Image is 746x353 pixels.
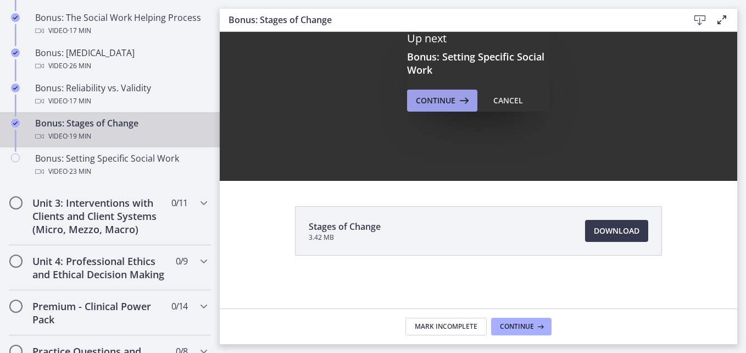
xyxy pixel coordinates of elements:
[229,13,671,26] h3: Bonus: Stages of Change
[407,90,477,112] button: Continue
[415,322,477,331] span: Mark Incomplete
[585,220,648,242] a: Download
[35,165,207,178] div: Video
[35,152,207,178] div: Bonus: Setting Specific Social Work
[32,255,166,281] h2: Unit 4: Professional Ethics and Ethical Decision Making
[35,117,207,143] div: Bonus: Stages of Change
[35,24,207,37] div: Video
[171,300,187,313] span: 0 / 14
[309,233,381,242] span: 3.42 MB
[68,95,91,108] span: · 17 min
[11,84,20,92] i: Completed
[35,46,207,73] div: Bonus: [MEDICAL_DATA]
[35,11,207,37] div: Bonus: The Social Work Helping Process
[405,318,487,335] button: Mark Incomplete
[32,300,166,326] h2: Premium - Clinical Power Pack
[407,50,550,76] h3: Bonus: Setting Specific Social Work
[309,220,381,233] span: Stages of Change
[68,165,91,178] span: · 23 min
[35,59,207,73] div: Video
[11,13,20,22] i: Completed
[68,59,91,73] span: · 26 min
[68,130,91,143] span: · 19 min
[500,322,534,331] span: Continue
[35,130,207,143] div: Video
[416,94,455,107] span: Continue
[493,94,523,107] div: Cancel
[32,196,166,236] h2: Unit 3: Interventions with Clients and Client Systems (Micro, Mezzo, Macro)
[35,95,207,108] div: Video
[35,81,207,108] div: Bonus: Reliability vs. Validity
[68,24,91,37] span: · 17 min
[491,318,552,335] button: Continue
[11,48,20,57] i: Completed
[11,119,20,128] i: Completed
[176,255,187,268] span: 0 / 9
[485,90,532,112] button: Cancel
[594,224,639,238] span: Download
[407,31,550,46] p: Up next
[171,196,187,209] span: 0 / 11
